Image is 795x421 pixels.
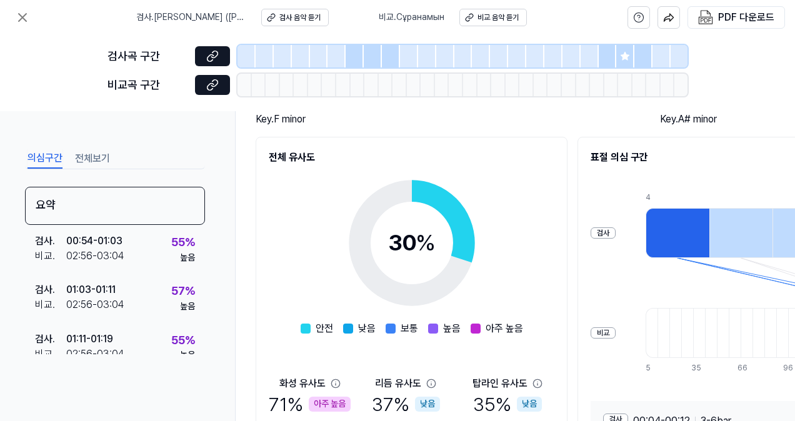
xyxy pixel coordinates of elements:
[107,47,187,66] div: 검사곡 구간
[646,192,709,203] div: 4
[269,150,554,165] h2: 전체 유사도
[663,12,674,23] img: share
[35,297,66,312] div: 비교 .
[66,249,124,264] div: 02:56 - 03:04
[316,321,333,336] span: 안전
[66,297,124,312] div: 02:56 - 03:04
[180,252,195,264] div: 높음
[180,300,195,313] div: 높음
[136,11,246,24] span: 검사 . [PERSON_NAME] ([PERSON_NAME]) - '멸종위기사랑' M⧸V
[66,347,124,362] div: 02:56 - 03:04
[171,332,195,350] div: 55 %
[459,9,527,26] button: 비교 음악 듣기
[25,187,205,225] div: 요약
[279,12,321,23] div: 검사 음악 듣기
[107,76,187,94] div: 비교곡 구간
[256,112,635,127] div: Key. F minor
[171,282,195,300] div: 57 %
[696,7,777,28] button: PDF 다운로드
[379,11,444,24] span: 비교 . Сұранамын
[591,327,616,339] div: 비교
[269,391,351,417] div: 71 %
[477,12,519,23] div: 비교 음악 듣기
[35,249,66,264] div: 비교 .
[180,349,195,362] div: 높음
[66,332,113,347] div: 01:11 - 01:19
[698,10,713,25] img: PDF Download
[443,321,461,336] span: 높음
[75,149,110,169] button: 전체보기
[472,376,527,391] div: 탑라인 유사도
[718,9,774,26] div: PDF 다운로드
[35,332,66,347] div: 검사 .
[627,6,650,29] button: help
[646,363,657,374] div: 5
[416,229,436,256] span: %
[35,347,66,362] div: 비교 .
[66,234,122,249] div: 00:54 - 01:03
[372,391,440,417] div: 37 %
[517,397,542,412] div: 낮음
[486,321,523,336] span: 아주 높음
[309,397,351,412] div: 아주 높음
[171,234,195,252] div: 55 %
[66,282,116,297] div: 01:03 - 01:11
[358,321,376,336] span: 낮음
[261,9,329,26] button: 검사 음악 듣기
[35,282,66,297] div: 검사 .
[27,149,62,169] button: 의심구간
[783,363,795,374] div: 96
[375,376,421,391] div: 리듬 유사도
[388,226,436,260] div: 30
[737,363,749,374] div: 66
[691,363,703,374] div: 35
[401,321,418,336] span: 보통
[591,227,616,239] div: 검사
[279,376,326,391] div: 화성 유사도
[415,397,440,412] div: 낮음
[35,234,66,249] div: 검사 .
[633,11,644,24] svg: help
[473,391,542,417] div: 35 %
